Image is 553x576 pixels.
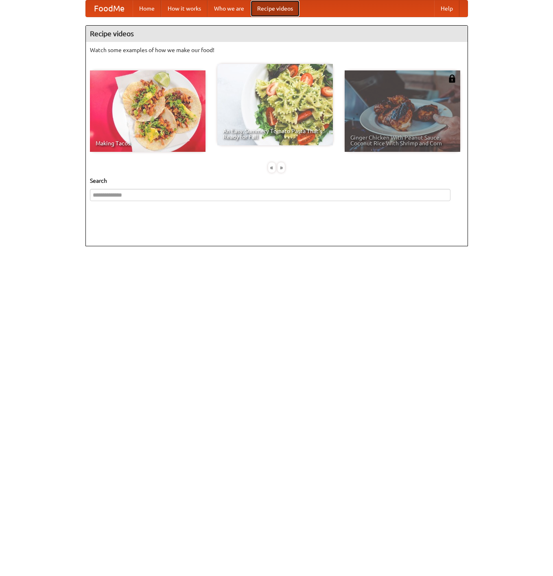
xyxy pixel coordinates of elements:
a: FoodMe [86,0,133,17]
div: « [268,162,275,173]
p: Watch some examples of how we make our food! [90,46,463,54]
span: An Easy, Summery Tomato Pasta That's Ready for Fall [223,128,327,140]
a: Making Tacos [90,70,205,152]
a: Home [133,0,161,17]
a: Who we are [208,0,251,17]
span: Making Tacos [96,140,200,146]
h5: Search [90,177,463,185]
h4: Recipe videos [86,26,468,42]
a: An Easy, Summery Tomato Pasta That's Ready for Fall [217,64,333,145]
div: » [278,162,285,173]
a: Recipe videos [251,0,299,17]
a: Help [434,0,459,17]
img: 483408.png [448,74,456,83]
a: How it works [161,0,208,17]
